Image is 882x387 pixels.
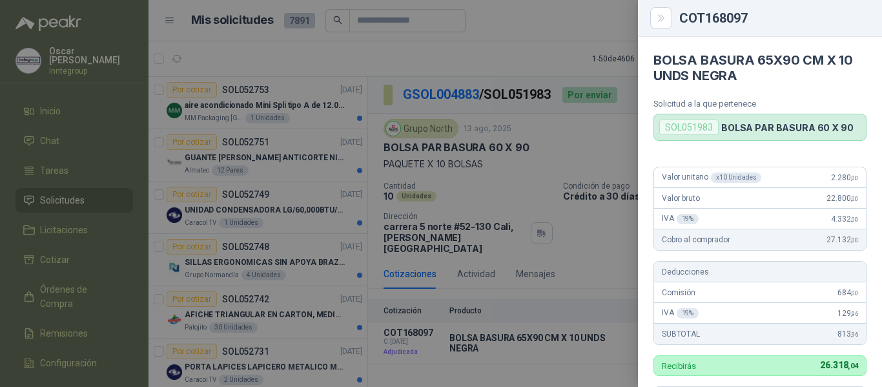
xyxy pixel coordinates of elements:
span: IVA [662,308,699,319]
span: ,96 [850,310,858,317]
span: ,00 [850,236,858,244]
span: Valor bruto [662,194,699,203]
span: 4.332 [831,214,858,224]
span: 22.800 [826,194,858,203]
div: COT168097 [679,12,867,25]
span: Cobro al comprador [662,235,730,244]
span: SUBTOTAL [662,329,700,339]
span: Deducciones [662,267,708,277]
span: 129 [837,309,858,318]
span: ,00 [850,216,858,223]
span: ,00 [850,174,858,182]
h4: BOLSA BASURA 65X90 CM X 10 UNDS NEGRA [653,52,867,83]
p: BOLSA PAR BASURA 60 X 90 [721,122,854,133]
span: IVA [662,214,699,224]
span: Comisión [662,288,695,297]
span: 26.318 [820,360,858,370]
span: ,04 [848,362,858,370]
span: ,96 [850,331,858,338]
div: x 10 Unidades [711,173,761,183]
p: Recibirás [662,362,696,370]
span: ,00 [850,289,858,297]
span: 27.132 [826,235,858,244]
div: SOL051983 [659,120,719,135]
p: Solicitud a la que pertenece [653,99,867,109]
button: Close [653,10,669,26]
span: Valor unitario [662,173,761,183]
div: 19 % [677,308,699,319]
span: 2.280 [831,173,858,182]
span: 684 [837,288,858,297]
div: 19 % [677,214,699,224]
span: 813 [837,329,858,339]
span: ,00 [850,195,858,202]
